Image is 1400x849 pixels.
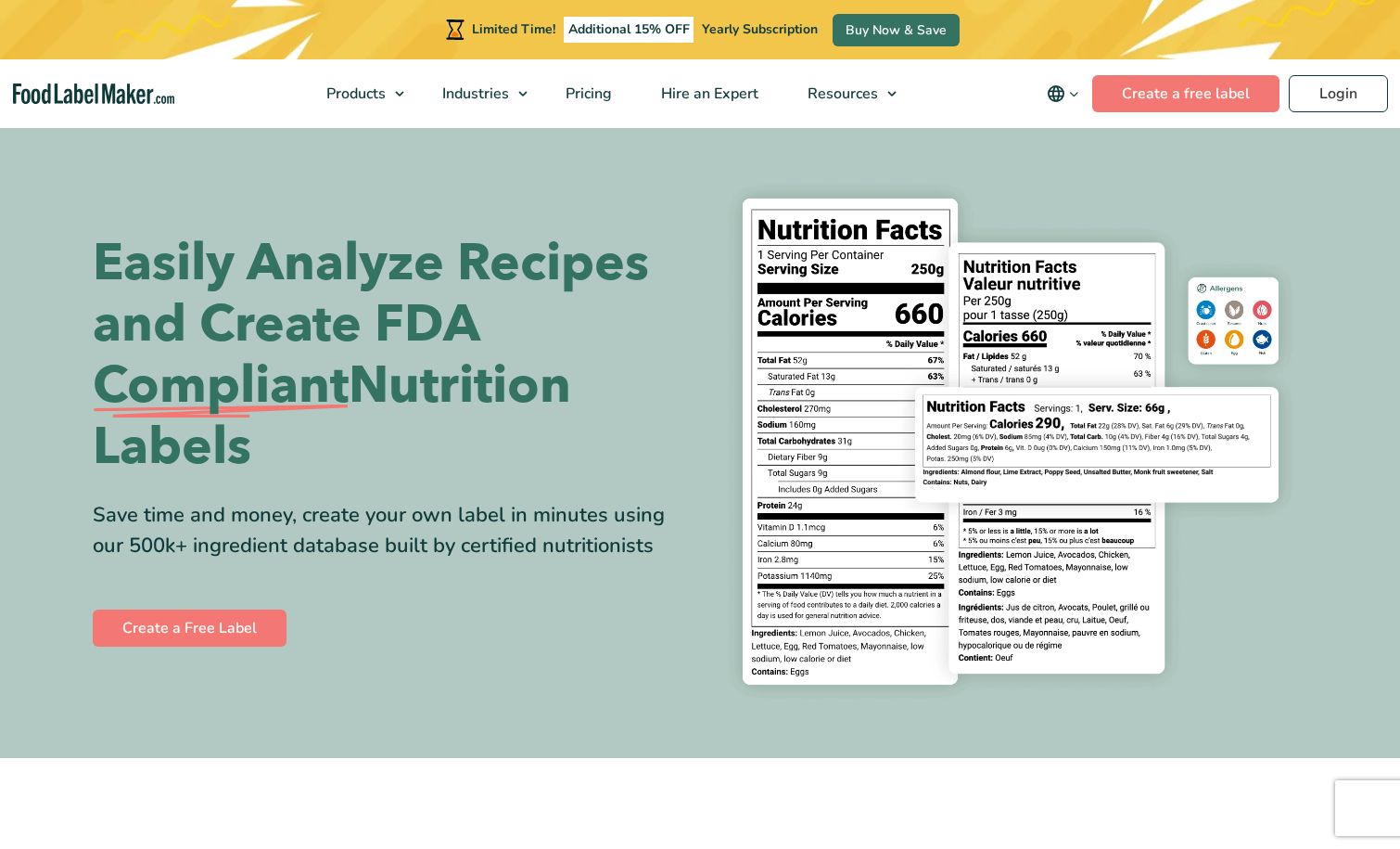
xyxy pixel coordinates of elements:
a: Industries [418,59,537,128]
a: Products [302,59,414,128]
a: Buy Now & Save [833,14,960,46]
span: Resources [802,84,880,104]
span: Hire an Expert [655,84,760,104]
span: Compliant [93,355,349,417]
span: Additional 15% OFF [564,17,694,43]
div: Save time and money, create your own label in minutes using our 500k+ ingredient database built b... [93,500,686,561]
a: Resources [783,59,906,128]
a: Pricing [541,59,632,128]
a: Login [1289,75,1388,112]
a: Hire an Expert [637,59,779,128]
a: Create a free label [1092,75,1279,112]
span: Industries [437,84,511,104]
span: Yearly Subscription [702,20,818,38]
h1: Easily Analyze Recipes and Create FDA Nutrition Labels [93,233,686,478]
a: Create a Free Label [93,610,286,647]
span: Pricing [560,84,614,104]
span: Products [321,84,388,104]
span: Limited Time! [472,20,555,38]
